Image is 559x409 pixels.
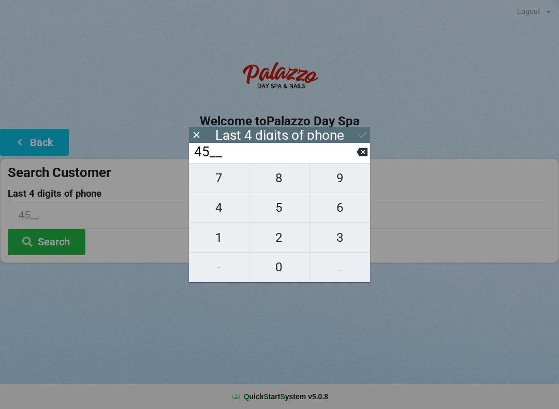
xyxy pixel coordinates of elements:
[189,223,249,252] button: 1
[310,197,370,218] span: 6
[310,163,370,193] button: 9
[249,167,310,189] span: 8
[215,130,344,140] div: Last 4 digits of phone
[249,253,310,282] button: 0
[310,227,370,249] span: 3
[189,193,249,223] button: 4
[249,223,310,252] button: 2
[249,197,310,218] span: 5
[249,256,310,278] span: 0
[249,193,310,223] button: 5
[310,223,370,252] button: 3
[189,163,249,193] button: 7
[189,227,249,249] span: 1
[189,167,249,189] span: 7
[189,197,249,218] span: 4
[249,163,310,193] button: 8
[310,193,370,223] button: 6
[310,167,370,189] span: 9
[249,227,310,249] span: 2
